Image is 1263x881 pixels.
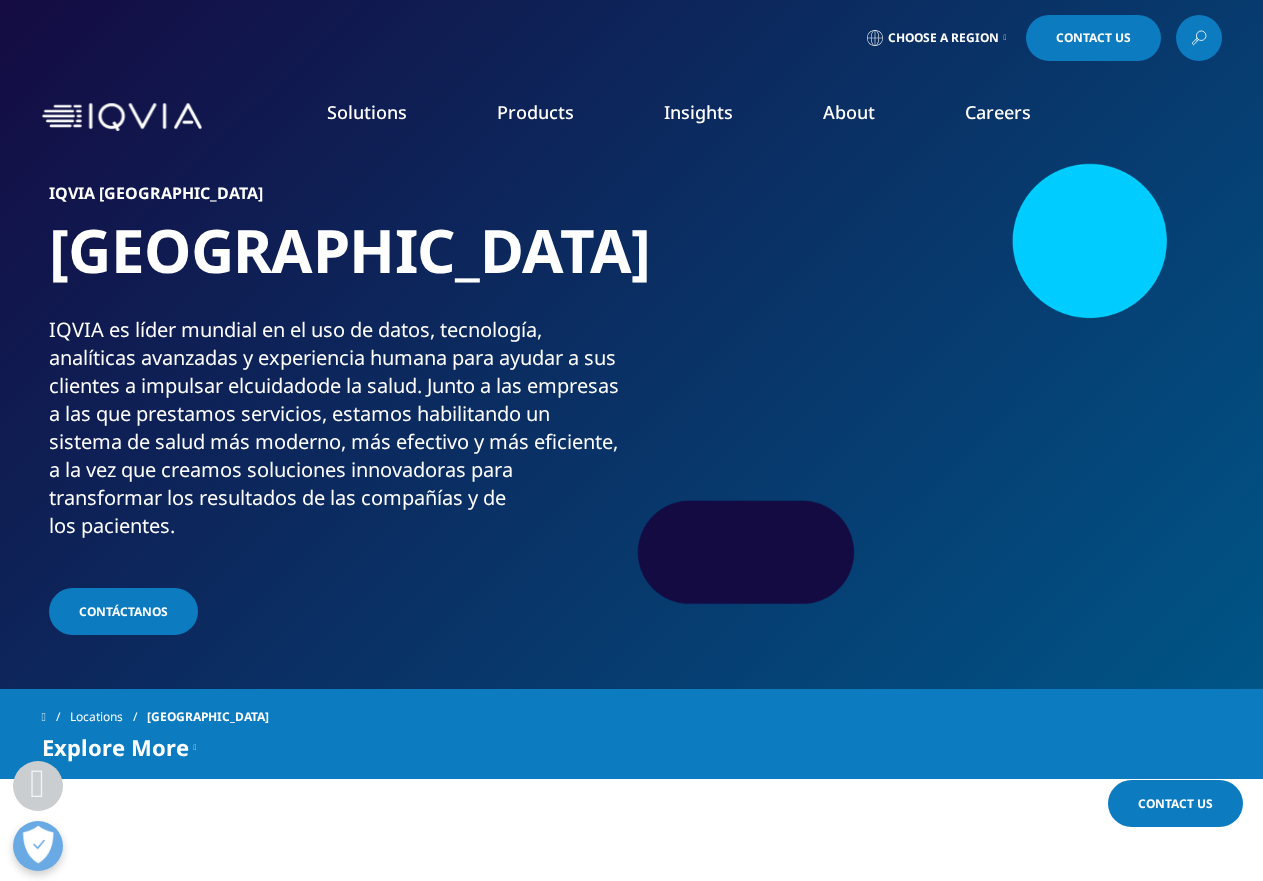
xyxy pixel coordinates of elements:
a: Solutions [327,100,407,124]
a: Insights [664,100,733,124]
a: Contact Us [1026,15,1161,61]
a: Products [497,100,574,124]
h1: [GEOGRAPHIC_DATA] [49,213,624,316]
span: Explore More [42,735,189,759]
span: Contáctanos [79,603,168,620]
span: cuidado [244,372,318,399]
span: Choose a Region [888,30,999,46]
a: Careers [965,100,1031,124]
h6: IQVIA [GEOGRAPHIC_DATA] [49,185,624,213]
a: Contáctanos [49,588,198,635]
span: Contact Us [1056,32,1131,44]
button: Abrir preferencias [13,821,63,871]
a: Locations [70,699,147,735]
p: IQVIA es líder mundial en el uso de datos, tecnología, analíticas avanzadas y experiencia humana ... [49,316,624,552]
span: Contact Us [1138,795,1213,812]
span: [GEOGRAPHIC_DATA] [147,699,269,735]
nav: Primary [210,70,1222,164]
a: Contact Us [1108,780,1243,827]
a: About [823,100,875,124]
img: 103_brainstorm-on-glass-window.jpg [679,185,1214,585]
